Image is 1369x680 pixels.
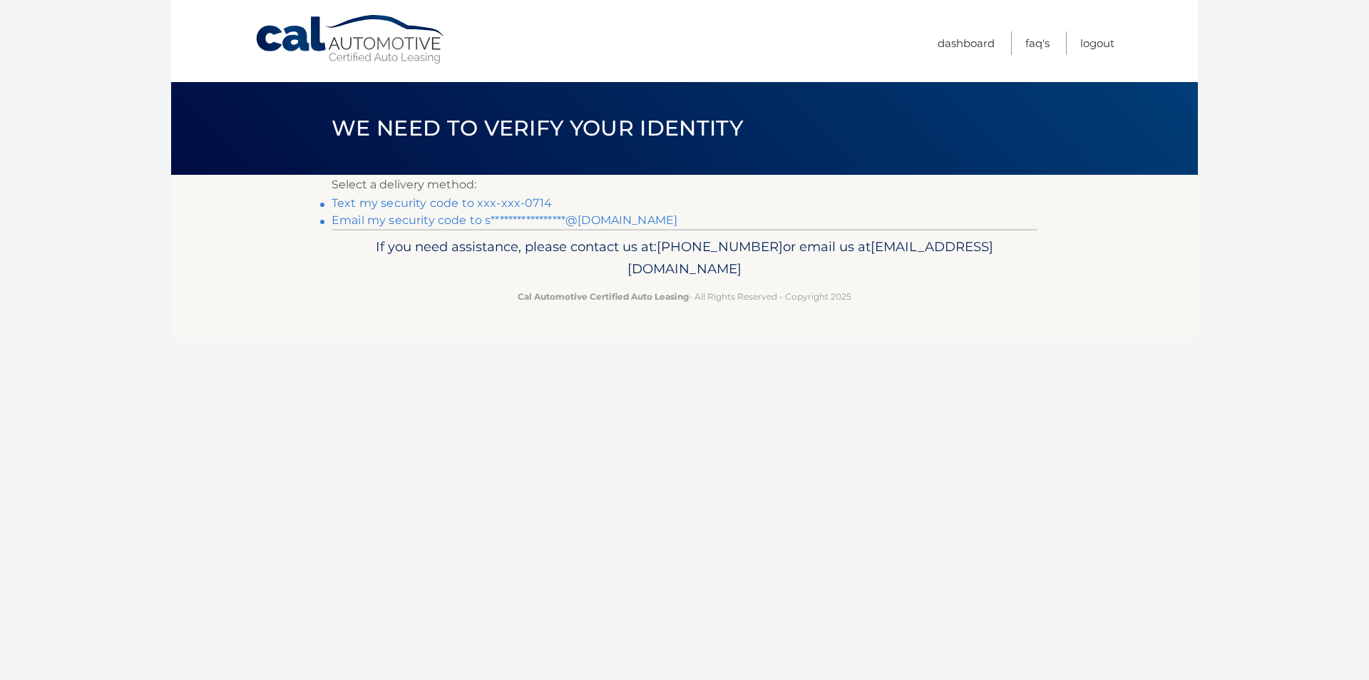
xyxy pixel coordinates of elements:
[1025,31,1050,55] a: FAQ's
[255,14,447,65] a: Cal Automotive
[332,115,743,141] span: We need to verify your identity
[341,235,1028,281] p: If you need assistance, please contact us at: or email us at
[938,31,995,55] a: Dashboard
[1080,31,1114,55] a: Logout
[518,291,689,302] strong: Cal Automotive Certified Auto Leasing
[657,238,783,255] span: [PHONE_NUMBER]
[341,289,1028,304] p: - All Rights Reserved - Copyright 2025
[332,196,552,210] a: Text my security code to xxx-xxx-0714
[332,175,1037,195] p: Select a delivery method:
